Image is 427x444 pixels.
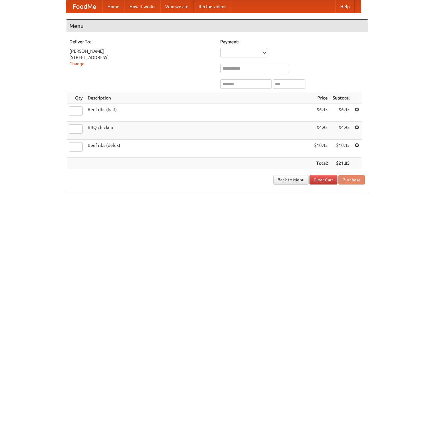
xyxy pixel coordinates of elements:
[312,92,330,104] th: Price
[330,104,352,122] td: $6.45
[66,20,368,32] h4: Menu
[124,0,160,13] a: How it works
[330,140,352,158] td: $10.45
[69,48,214,54] div: [PERSON_NAME]
[312,158,330,169] th: Total:
[312,104,330,122] td: $6.45
[312,140,330,158] td: $10.45
[312,122,330,140] td: $4.95
[85,122,312,140] td: BBQ chicken
[330,92,352,104] th: Subtotal
[69,39,214,45] h5: Deliver To:
[330,122,352,140] td: $4.95
[194,0,231,13] a: Recipe videos
[338,175,365,185] button: Purchase
[69,61,85,66] a: Change
[309,175,337,185] a: Clear Cart
[85,92,312,104] th: Description
[102,0,124,13] a: Home
[335,0,355,13] a: Help
[66,92,85,104] th: Qty
[85,140,312,158] td: Beef ribs (delux)
[330,158,352,169] th: $21.85
[160,0,194,13] a: Who we are
[69,54,214,61] div: [STREET_ADDRESS]
[220,39,365,45] h5: Payment:
[273,175,309,185] a: Back to Menu
[85,104,312,122] td: Beef ribs (half)
[66,0,102,13] a: FoodMe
